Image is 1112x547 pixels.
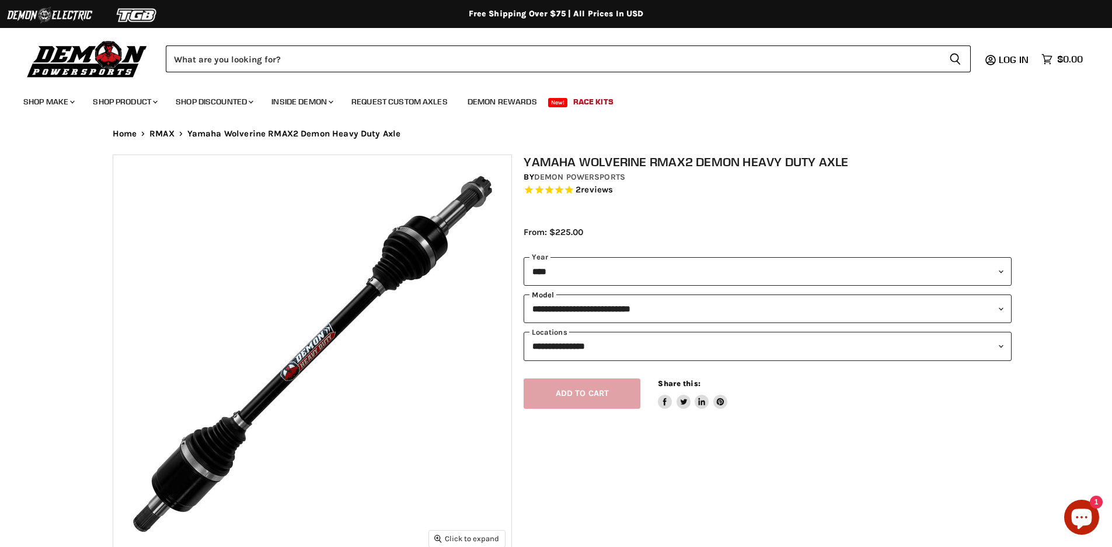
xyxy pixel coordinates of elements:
[524,294,1012,323] select: modal-name
[1057,54,1083,65] span: $0.00
[534,172,625,182] a: Demon Powersports
[548,98,568,107] span: New!
[1061,500,1103,538] inbox-online-store-chat: Shopify online store chat
[15,90,82,114] a: Shop Make
[15,85,1080,114] ul: Main menu
[89,129,1023,139] nav: Breadcrumbs
[166,45,971,72] form: Product
[524,227,583,237] span: From: $225.00
[524,184,1012,197] span: Rated 5.0 out of 5 stars 2 reviews
[940,45,971,72] button: Search
[23,38,151,79] img: Demon Powersports
[89,9,1023,19] div: Free Shipping Over $75 | All Prices In USD
[524,332,1012,360] select: keys
[658,378,727,409] aside: Share this:
[994,54,1036,65] a: Log in
[166,45,940,72] input: Search
[1036,51,1089,68] a: $0.00
[524,155,1012,169] h1: Yamaha Wolverine RMAX2 Demon Heavy Duty Axle
[459,90,546,114] a: Demon Rewards
[149,129,175,139] a: RMAX
[999,54,1029,65] span: Log in
[84,90,165,114] a: Shop Product
[6,4,93,26] img: Demon Electric Logo 2
[113,129,137,139] a: Home
[187,129,401,139] span: Yamaha Wolverine RMAX2 Demon Heavy Duty Axle
[564,90,622,114] a: Race Kits
[429,531,505,546] button: Click to expand
[524,257,1012,286] select: year
[576,184,613,195] span: 2 reviews
[581,184,613,195] span: reviews
[263,90,340,114] a: Inside Demon
[343,90,456,114] a: Request Custom Axles
[93,4,181,26] img: TGB Logo 2
[524,171,1012,184] div: by
[434,534,499,543] span: Click to expand
[658,379,700,388] span: Share this:
[167,90,260,114] a: Shop Discounted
